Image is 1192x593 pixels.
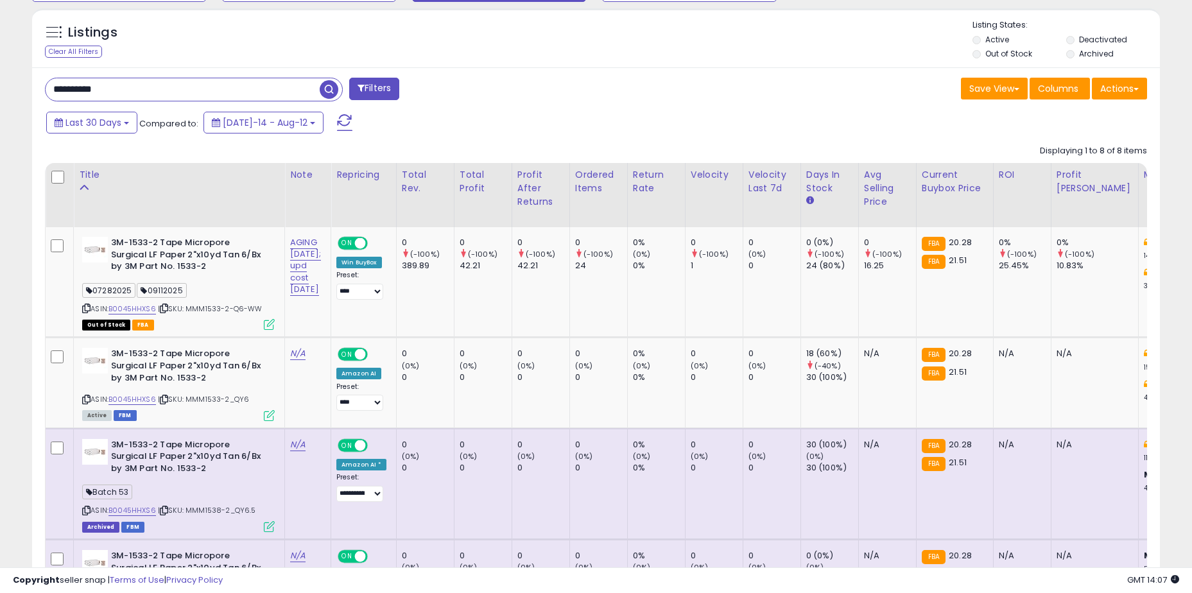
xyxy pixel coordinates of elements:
div: 0 [575,550,627,562]
b: 3M-1533-2 Tape Micropore Surgical LF Paper 2"x10yd Tan 6/Bx by 3M Part No. 1533-2 [111,439,267,478]
small: (0%) [748,451,766,461]
div: ROI [999,168,1046,182]
div: 0 (0%) [806,550,858,562]
div: Preset: [336,382,386,411]
span: 20.28 [949,236,972,248]
div: Total Rev. [402,168,449,195]
button: Filters [349,78,399,100]
div: 18 (60%) [806,348,858,359]
small: FBA [922,550,946,564]
span: OFF [366,440,386,451]
div: Preset: [336,473,386,502]
div: 0% [633,237,685,248]
div: Velocity Last 7d [748,168,795,195]
div: 0 [517,439,569,451]
span: ON [339,349,355,360]
small: (0%) [517,451,535,461]
div: N/A [999,439,1041,451]
div: Amazon AI * [336,459,386,470]
small: FBA [922,366,946,381]
small: (0%) [691,361,709,371]
div: 10.83% [1057,260,1138,271]
small: (0%) [460,361,478,371]
span: | SKU: MMM1533-2_QY6 [158,394,249,404]
div: 0 [402,237,454,248]
a: N/A [290,549,306,562]
div: 0 [517,462,569,474]
div: Return Rate [633,168,680,195]
img: 21w8H0yUl-L._SL40_.jpg [82,439,108,465]
img: 21w8H0yUl-L._SL40_.jpg [82,550,108,576]
small: (-100%) [1065,249,1094,259]
div: 0 [460,348,512,359]
div: 0 [460,237,512,248]
div: 0% [633,439,685,451]
img: 21w8H0yUl-L._SL40_.jpg [82,348,108,374]
a: N/A [290,347,306,360]
div: 0% [633,550,685,562]
span: 09112025 [137,283,186,298]
div: 0 [748,372,800,383]
div: Ordered Items [575,168,622,195]
button: Last 30 Days [46,112,137,133]
span: Last 30 Days [65,116,121,129]
small: (0%) [633,451,651,461]
b: 3M-1533-2 Tape Micropore Surgical LF Paper 2"x10yd Tan 6/Bx by 3M Part No. 1533-2 [111,348,267,387]
div: 30 (100%) [806,439,858,451]
div: 0 [460,550,512,562]
div: 1 [691,260,743,271]
div: Total Profit [460,168,506,195]
small: FBA [922,457,946,471]
div: ASIN: [82,237,275,329]
div: 0 [691,372,743,383]
div: 24 (80%) [806,260,858,271]
span: FBA [132,320,154,331]
small: (-100%) [468,249,497,259]
small: (-100%) [526,249,555,259]
strong: Copyright [13,574,60,586]
small: FBA [922,348,946,362]
div: 0% [633,462,685,474]
div: 0% [999,237,1051,248]
div: Displaying 1 to 8 of 8 items [1040,145,1147,157]
div: Amazon AI [336,368,381,379]
span: All listings currently available for purchase on Amazon [82,410,112,421]
a: AGING [DATE]; upd cost [DATE] [290,236,321,296]
div: 0 [575,237,627,248]
div: N/A [999,348,1041,359]
div: 0 [517,348,569,359]
div: Clear All Filters [45,46,102,58]
div: 0 [691,348,743,359]
span: ON [339,440,355,451]
label: Deactivated [1079,34,1127,45]
div: Velocity [691,168,738,182]
div: Days In Stock [806,168,853,195]
small: (0%) [402,451,420,461]
div: 0 [864,237,916,248]
span: ON [339,551,355,562]
div: Title [79,168,279,182]
div: 0% [633,260,685,271]
small: (-100%) [815,249,844,259]
div: Profit [PERSON_NAME] [1057,168,1133,195]
small: (0%) [748,361,766,371]
div: N/A [1057,550,1128,562]
div: 0 [517,237,569,248]
div: 30 (100%) [806,462,858,474]
div: seller snap | | [13,574,223,587]
div: 42.21 [460,260,512,271]
span: | SKU: MMM1533-2-Q6-WW [158,304,263,314]
small: (0%) [633,361,651,371]
span: FBM [121,522,144,533]
div: 30 (100%) [806,372,858,383]
span: 21.51 [949,254,967,266]
div: 0 [517,550,569,562]
span: OFF [366,349,386,360]
small: (0%) [806,451,824,461]
div: 0 [748,260,800,271]
div: Current Buybox Price [922,168,988,195]
small: (0%) [748,249,766,259]
small: FBA [922,255,946,269]
p: Listing States: [972,19,1160,31]
div: N/A [864,550,906,562]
